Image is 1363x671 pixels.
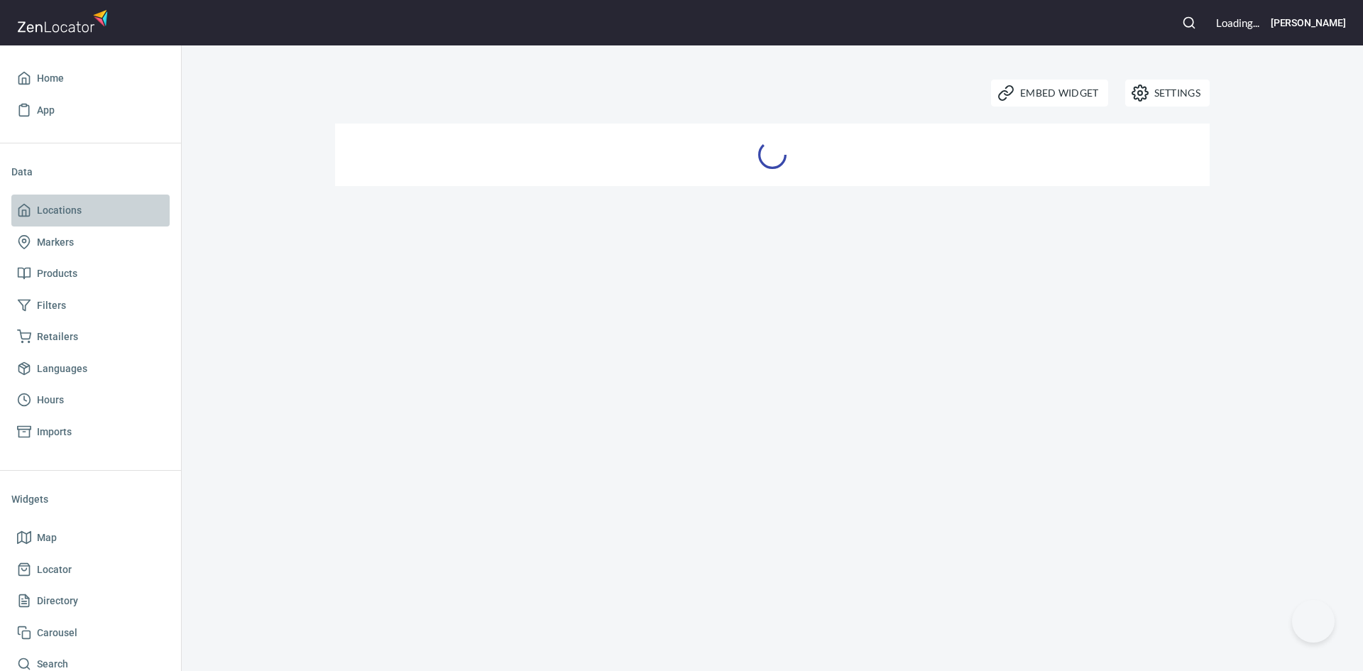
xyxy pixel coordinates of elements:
a: Map [11,522,170,554]
img: zenlocator [17,6,112,36]
span: Locator [37,561,72,579]
span: Products [37,265,77,283]
span: App [37,102,55,119]
span: Retailers [37,328,78,346]
span: Settings [1134,84,1200,102]
a: Markers [11,227,170,258]
a: Products [11,258,170,290]
a: App [11,94,170,126]
span: Carousel [37,624,77,642]
a: Imports [11,416,170,448]
span: Directory [37,592,78,610]
a: Directory [11,585,170,617]
a: Locations [11,195,170,227]
span: Home [37,70,64,87]
a: Carousel [11,617,170,649]
span: Embed Widget [1000,84,1099,102]
a: Filters [11,290,170,322]
span: Hours [37,391,64,409]
a: Hours [11,384,170,416]
iframe: Help Scout Beacon - Open [1292,600,1335,643]
span: Filters [37,297,66,315]
span: Imports [37,423,72,441]
a: Languages [11,353,170,385]
a: Locator [11,554,170,586]
h6: [PERSON_NAME] [1271,15,1346,31]
button: [PERSON_NAME] [1271,7,1346,38]
span: Languages [37,360,87,378]
div: Loading... [1216,16,1259,31]
span: Map [37,529,57,547]
a: Home [11,62,170,94]
li: Data [11,155,170,189]
span: Markers [37,234,74,251]
button: Embed Widget [991,80,1108,107]
a: Retailers [11,321,170,353]
button: Search [1173,7,1205,38]
span: Locations [37,202,82,219]
button: Settings [1125,80,1210,107]
li: Widgets [11,482,170,516]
